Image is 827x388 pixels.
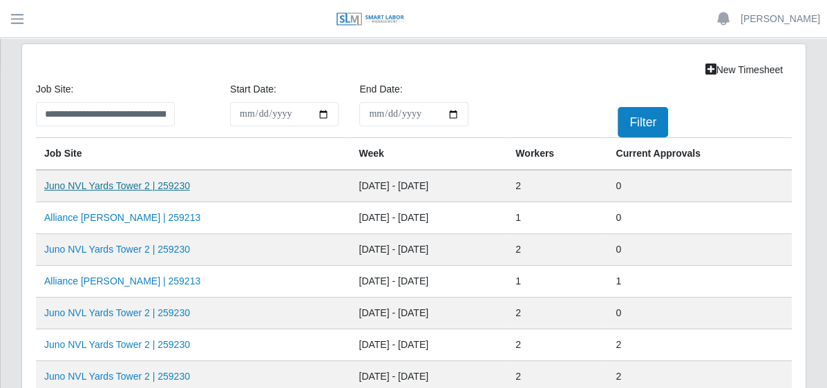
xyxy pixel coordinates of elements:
[507,329,607,361] td: 2
[507,266,607,298] td: 1
[336,12,405,27] img: SLM Logo
[350,202,507,234] td: [DATE] - [DATE]
[350,234,507,266] td: [DATE] - [DATE]
[607,234,792,266] td: 0
[36,138,350,171] th: job site
[44,371,190,382] a: Juno NVL Yards Tower 2 | 259230
[350,266,507,298] td: [DATE] - [DATE]
[607,298,792,329] td: 0
[44,339,190,350] a: Juno NVL Yards Tower 2 | 259230
[350,298,507,329] td: [DATE] - [DATE]
[230,82,276,97] label: Start Date:
[507,170,607,202] td: 2
[618,107,668,137] button: Filter
[44,212,200,223] a: Alliance [PERSON_NAME] | 259213
[607,202,792,234] td: 0
[607,329,792,361] td: 2
[359,82,402,97] label: End Date:
[507,202,607,234] td: 1
[44,180,190,191] a: Juno NVL Yards Tower 2 | 259230
[350,329,507,361] td: [DATE] - [DATE]
[44,275,200,287] a: Alliance [PERSON_NAME] | 259213
[44,307,190,318] a: Juno NVL Yards Tower 2 | 259230
[350,170,507,202] td: [DATE] - [DATE]
[607,170,792,202] td: 0
[607,138,792,171] th: Current Approvals
[607,266,792,298] td: 1
[507,298,607,329] td: 2
[350,138,507,171] th: Week
[44,244,190,255] a: Juno NVL Yards Tower 2 | 259230
[696,58,792,82] a: New Timesheet
[741,12,820,26] a: [PERSON_NAME]
[507,234,607,266] td: 2
[507,138,607,171] th: Workers
[36,82,73,97] label: job site:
